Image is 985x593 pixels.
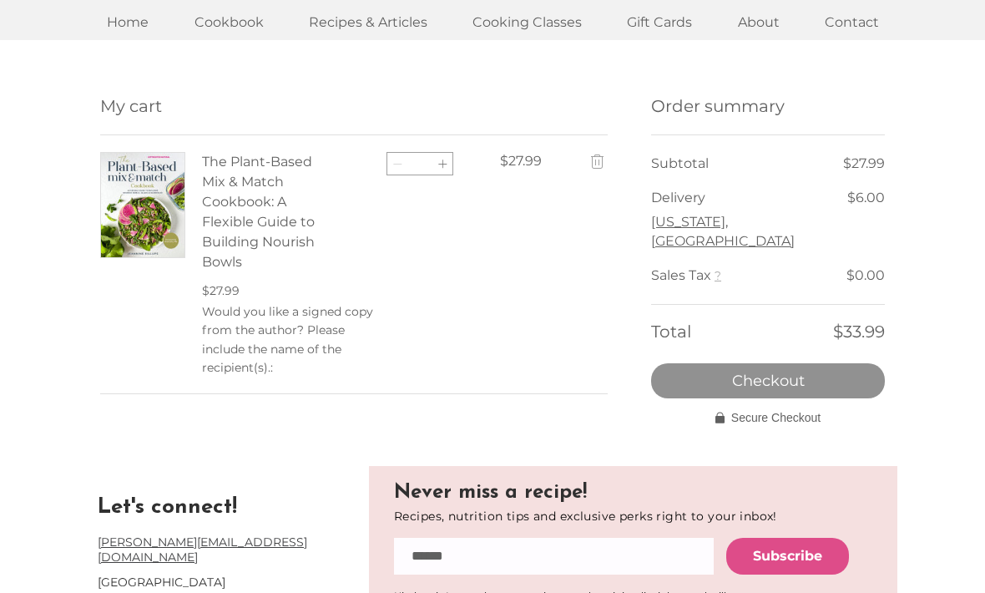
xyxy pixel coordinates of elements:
span: [GEOGRAPHIC_DATA] [98,575,225,590]
a: Home [83,4,172,40]
nav: Site [83,4,902,40]
span: Recipes, nutrition tips and exclusive perks right to your inbox! [394,509,777,524]
img: The Plant-Based Mix & Match Cookbook: A Flexible Guide to Building Nourish Bowls [101,153,184,257]
a: The Plant-Based Mix & Match Cookbook: A Flexible Guide to Building Nourish Bowls [202,152,320,272]
a: Let's connect! [98,496,237,519]
span: Never miss a recipe! [394,483,587,503]
dt: Subtotal [651,152,843,176]
input: Choose quantity [407,153,432,175]
p: Contact [816,4,887,40]
button: remove The Plant-Based Mix & Match Cookbook: A Flexible Guide to Building Nourish Bowls from the ... [588,152,608,175]
span: $27.99 [202,282,240,299]
a: Gift Cards [604,4,715,40]
a: About [715,4,802,40]
span: Subscribe [753,547,822,565]
span: Would you like a signed copy from the author? Please include the name of the recipient(s).: [202,304,373,375]
a: Contact [802,4,902,40]
button: change delivery destination, currently set to Illinois, United States [651,213,847,251]
button: Checkout [651,363,885,398]
span: Secure Checkout [731,408,821,427]
p: Cooking Classes [464,4,590,40]
dd: $27.99 [843,152,885,176]
button: Subscribe [726,538,849,575]
p: About [730,4,788,40]
button: Increment [432,153,452,175]
span: Checkout [732,373,805,388]
a: [PERSON_NAME][EMAIL_ADDRESS][DOMAIN_NAME] [98,535,307,565]
p: Recipes & Articles [301,4,436,40]
fieldset: Quantity [386,152,453,176]
dd: $6.00 [847,186,885,254]
p: Home [98,4,157,40]
div: $27.99 [500,152,542,170]
dd: $33.99 [833,317,885,347]
div: Cooking Classes [450,4,604,40]
span: Sales Tax [651,267,711,283]
h2: Order summary [651,78,885,135]
span: ? [715,268,721,283]
dd: $0.00 [846,264,885,288]
p: Gift Cards [619,4,700,40]
p: Cookbook [186,4,272,40]
a: Recipes & Articles [285,4,450,40]
a: Cookbook [172,4,285,40]
span: Total [651,322,691,342]
span: Delivery [651,190,705,205]
h1: My cart [100,94,608,118]
button: Decrement [387,153,407,175]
